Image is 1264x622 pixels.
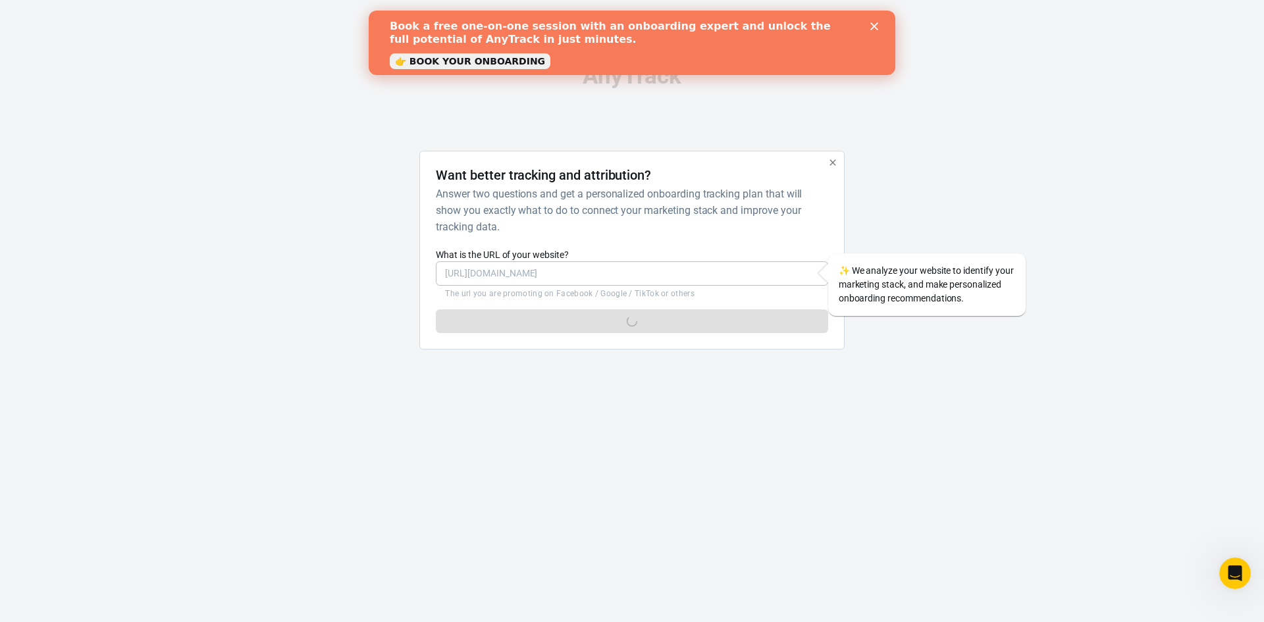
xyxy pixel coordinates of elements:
[369,11,895,75] iframe: Intercom live chat banner
[436,261,828,286] input: https://yourwebsite.com/landing-page
[436,167,651,183] h4: Want better tracking and attribution?
[436,186,822,235] h6: Answer two questions and get a personalized onboarding tracking plan that will show you exactly w...
[1219,557,1251,589] iframe: Intercom live chat
[303,65,961,88] div: AnyTrack
[839,265,850,276] span: sparkles
[502,12,515,20] div: Close
[828,253,1026,316] div: We analyze your website to identify your marketing stack, and make personalized onboarding recomm...
[436,248,828,261] label: What is the URL of your website?
[445,288,818,299] p: The url you are promoting on Facebook / Google / TikTok or others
